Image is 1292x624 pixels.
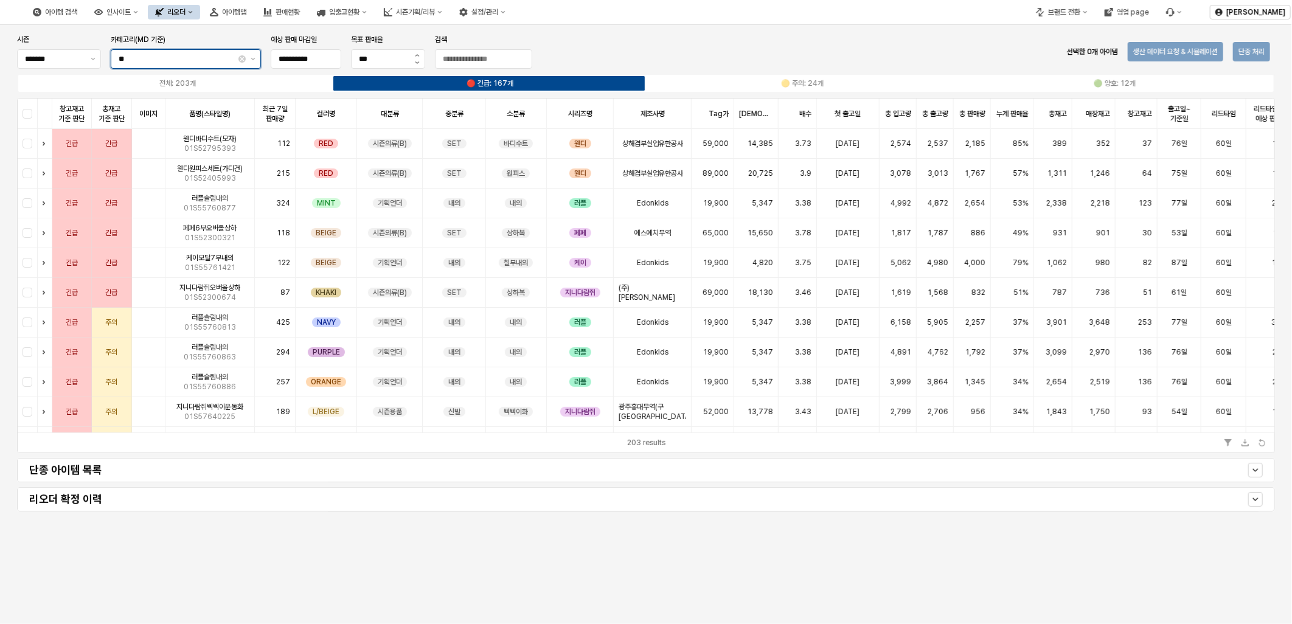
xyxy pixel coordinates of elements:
span: 3.38 [795,317,811,327]
span: 긴급 [66,258,78,268]
span: 긴급 [105,139,117,148]
div: Expand row [38,129,54,158]
span: 60일 [1216,228,1232,238]
span: [DATE] [836,258,860,268]
p: 생산 데이터 요청 & 시뮬레이션 [1133,47,1218,57]
span: 예상 판매 마감일 [271,35,317,44]
span: 01S52795393 [184,144,236,153]
span: 77일 [1172,317,1187,327]
span: 60일 [1216,258,1232,268]
span: 352 [1096,139,1110,148]
span: 901 [1096,228,1110,238]
span: 내의 [448,258,460,268]
button: 아이템맵 [203,5,254,19]
div: Expand row [38,338,54,367]
span: 4,891 [891,347,911,357]
span: 총재고 [1049,109,1067,119]
div: Expand row [38,189,54,218]
span: 64 [1142,168,1152,178]
span: 긴급 [66,198,78,208]
span: 주의 [105,347,117,357]
div: 🟢 양호: 12개 [1094,79,1136,88]
span: 내의 [510,347,522,357]
span: 중분류 [445,109,464,119]
span: 에스에치무역 [634,228,671,238]
span: 총재고 기준 판단 [97,104,127,123]
button: 단종 처리 [1233,42,1270,61]
button: 리오더 [148,5,200,19]
span: 60일 [1216,317,1232,327]
span: 294 [276,347,290,357]
span: 러플슬림내의 [192,193,228,203]
span: 389 [1052,139,1067,148]
span: 118 [277,228,290,238]
span: 19,900 [703,258,729,268]
button: Refresh [1255,435,1269,450]
span: Edonkids [637,347,669,357]
span: SET [447,139,462,148]
span: 리드타임 [1212,109,1236,119]
span: 1,619 [891,288,911,297]
span: 최근 7일 판매량 [260,104,291,123]
div: Expand row [38,278,54,307]
span: 75일 [1172,168,1187,178]
span: Tag가 [709,109,729,119]
strong: 선택한 0개 아이템 [1067,47,1118,56]
span: 칠부내의 [504,258,528,268]
span: Edonkids [637,258,669,268]
span: 품명(스타일명) [189,109,231,119]
span: 컬러명 [317,109,335,119]
span: 내의 [448,198,460,208]
span: 긴급 [66,139,78,148]
span: 87 [280,288,290,297]
span: Edonkids [637,317,669,327]
span: 4,000 [964,258,985,268]
span: MINT [317,198,336,208]
span: 3.73 [795,139,811,148]
div: 입출고현황 [310,5,374,19]
button: 시즌기획/리뷰 [377,5,450,19]
span: BEIGE [316,228,336,238]
span: 123 [1139,198,1152,208]
span: 주의 [105,317,117,327]
span: 832 [971,288,985,297]
button: 판매현황 [256,5,307,19]
button: 목표 판매율 감소 [409,60,425,69]
button: 목표 판매율 증가 [409,50,425,60]
span: 내의 [510,198,522,208]
span: 01S52405993 [184,173,236,183]
span: 122 [277,258,290,268]
div: Expand row [38,218,54,248]
span: 긴급 [66,288,78,297]
span: SET [447,228,462,238]
span: 4,762 [928,347,948,357]
span: 상해겸부실업유한공사 [622,139,683,148]
span: 내의 [510,317,522,327]
span: 지니다람쥐오버올상하 [179,283,240,293]
span: 01S55760877 [184,203,236,213]
span: 창고재고 기준 판단 [57,104,86,123]
span: 5,062 [891,258,911,268]
span: 누계 판매율 [996,109,1029,119]
span: 85% [1013,139,1029,148]
span: 출고일~기준일 [1162,104,1196,123]
button: 영업 page [1097,5,1156,19]
span: 바디수트 [504,139,528,148]
div: 브랜드 전환 [1048,8,1080,16]
div: 브랜드 전환 [1029,5,1095,19]
span: 736 [1096,288,1110,297]
span: 49% [1013,228,1029,238]
span: 3,013 [928,168,948,178]
div: 영업 page [1117,8,1149,16]
span: 01S55760863 [184,352,236,362]
span: 60일 [1216,347,1232,357]
span: 01S55761421 [185,263,235,272]
span: 77일 [1172,198,1187,208]
span: 기획언더 [378,258,402,268]
span: 러플 [574,347,586,357]
span: 01S52300321 [185,233,235,243]
span: 총 판매량 [959,109,985,119]
span: 76일 [1172,139,1187,148]
span: 긴급 [66,228,78,238]
span: [DATE] [836,139,860,148]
